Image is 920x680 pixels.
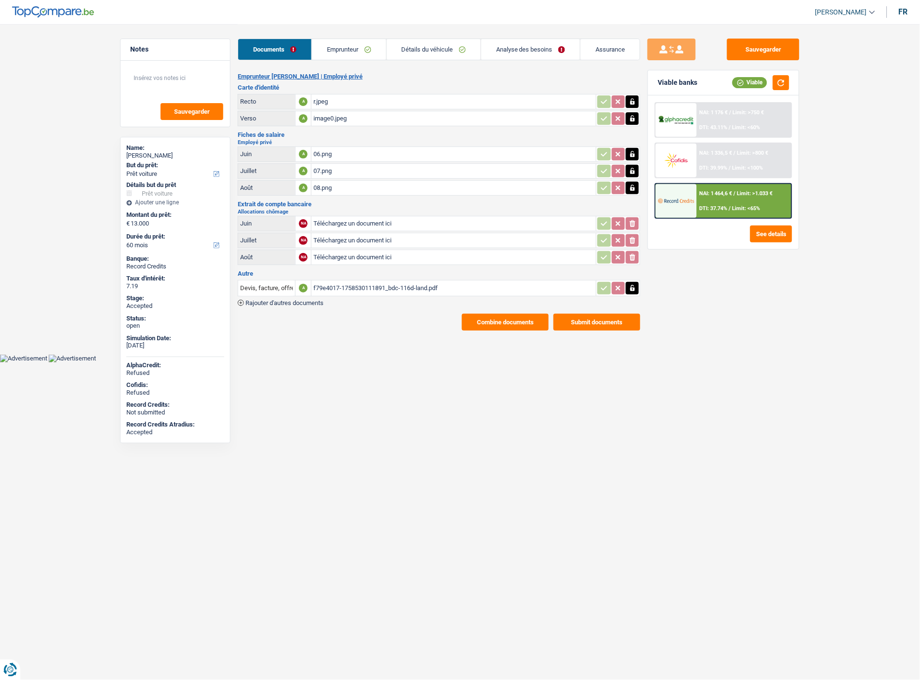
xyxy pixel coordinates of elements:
[49,355,96,362] img: Advertisement
[238,201,640,207] h3: Extrait de compte bancaire
[245,300,324,306] span: Rajouter d'autres documents
[299,184,308,192] div: A
[126,275,224,282] div: Taux d'intérêt:
[700,124,728,131] span: DTI: 43.11%
[299,150,308,159] div: A
[161,103,223,120] button: Sauvegarder
[700,150,732,156] span: NAI: 1 336,5 €
[313,94,594,109] div: r.jpeg
[126,421,224,428] div: Record Credits Atradius:
[299,219,308,228] div: NA
[734,190,736,197] span: /
[126,294,224,302] div: Stage:
[658,79,697,87] div: Viable banks
[313,164,594,178] div: 07.png
[299,253,308,262] div: NA
[240,115,293,122] div: Verso
[126,361,224,369] div: AlphaCredit:
[729,124,731,131] span: /
[126,152,224,160] div: [PERSON_NAME]
[581,39,640,60] a: Assurance
[174,108,210,115] span: Sauvegarder
[730,109,731,116] span: /
[126,263,224,270] div: Record Credits
[240,237,293,244] div: Juillet
[737,150,769,156] span: Limit: >800 €
[387,39,481,60] a: Détails du véhicule
[12,6,94,18] img: TopCompare Logo
[481,39,580,60] a: Analyse des besoins
[750,226,792,242] button: See details
[815,8,867,16] span: [PERSON_NAME]
[313,181,594,195] div: 08.png
[554,314,640,331] button: Submit documents
[126,369,224,377] div: Refused
[732,77,767,88] div: Viable
[130,45,220,53] h5: Notes
[240,220,293,227] div: Juin
[737,190,773,197] span: Limit: >1.033 €
[238,39,311,60] a: Documents
[658,192,694,210] img: Record Credits
[658,151,694,169] img: Cofidis
[238,270,640,277] h3: Autre
[313,111,594,126] div: image0.jpeg
[126,144,224,152] div: Name:
[732,124,760,131] span: Limit: <60%
[240,253,293,261] div: Août
[312,39,386,60] a: Emprunteur
[126,342,224,349] div: [DATE]
[313,147,594,161] div: 06.png
[700,190,732,197] span: NAI: 1 464,6 €
[126,302,224,310] div: Accepted
[899,7,908,16] div: fr
[238,132,640,138] h3: Fiches de salaire
[700,165,728,171] span: DTI: 39.99%
[729,165,731,171] span: /
[240,98,293,105] div: Recto
[240,184,293,191] div: Août
[299,114,308,123] div: A
[238,300,324,306] button: Rajouter d'autres documents
[126,255,224,263] div: Banque:
[734,150,736,156] span: /
[700,109,728,116] span: NAI: 1 176 €
[299,284,308,293] div: A
[299,236,308,245] div: NA
[733,109,764,116] span: Limit: >750 €
[313,281,594,295] div: f79e4017-1758530111891_bdc-116d-land.pdf
[732,165,763,171] span: Limit: <100%
[126,315,224,322] div: Status:
[808,4,875,20] a: [PERSON_NAME]
[126,389,224,397] div: Refused
[126,409,224,416] div: Not submitted
[126,220,130,227] span: €
[700,205,728,212] span: DTI: 37.74%
[727,39,799,60] button: Sauvegarder
[126,334,224,342] div: Simulation Date:
[462,314,549,331] button: Combine documents
[299,167,308,175] div: A
[126,199,224,206] div: Ajouter une ligne
[238,84,640,91] h3: Carte d'identité
[126,381,224,389] div: Cofidis:
[126,181,224,189] div: Détails but du prêt
[126,161,222,169] label: But du prêt:
[658,115,694,126] img: AlphaCredit
[238,209,640,214] h2: Allocations chômage
[729,205,731,212] span: /
[126,282,224,290] div: 7.19
[238,73,640,80] h2: Emprunteur [PERSON_NAME] | Employé privé
[126,233,222,240] label: Durée du prêt:
[732,205,760,212] span: Limit: <65%
[240,150,293,158] div: Juin
[126,428,224,436] div: Accepted
[299,97,308,106] div: A
[126,401,224,409] div: Record Credits:
[238,140,640,145] h2: Employé privé
[126,211,222,219] label: Montant du prêt:
[126,322,224,330] div: open
[240,167,293,174] div: Juillet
